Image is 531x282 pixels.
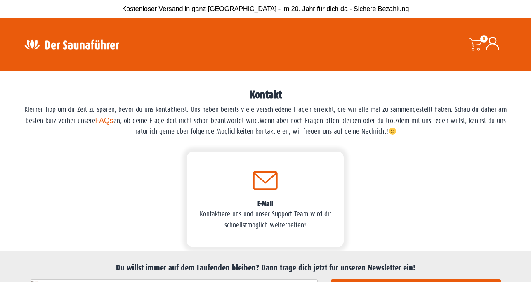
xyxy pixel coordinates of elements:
a: E-Mail [257,200,273,208]
a: E-Mail [253,168,278,193]
h2: Du willst immer auf dem Laufenden bleiben? Dann trage dich jetzt für unseren Newsletter ein! [22,263,509,273]
h2: Kontakt [22,90,509,100]
img: 🙂 [389,128,396,135]
p: Kleiner Tipp um dir Zeit zu sparen, bevor du uns kontaktierst: Uns haben bereits viele verschiede... [22,104,509,137]
span: Kostenloser Versand in ganz [GEOGRAPHIC_DATA] - im 20. Jahr für dich da - Sichere Bezahlung [122,5,409,12]
a: FAQs [95,116,113,125]
p: Kontaktiere uns und unser Support Team wird dir schnellstmöglich weiterhelfen! [197,209,333,231]
span: 0 [480,35,488,43]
